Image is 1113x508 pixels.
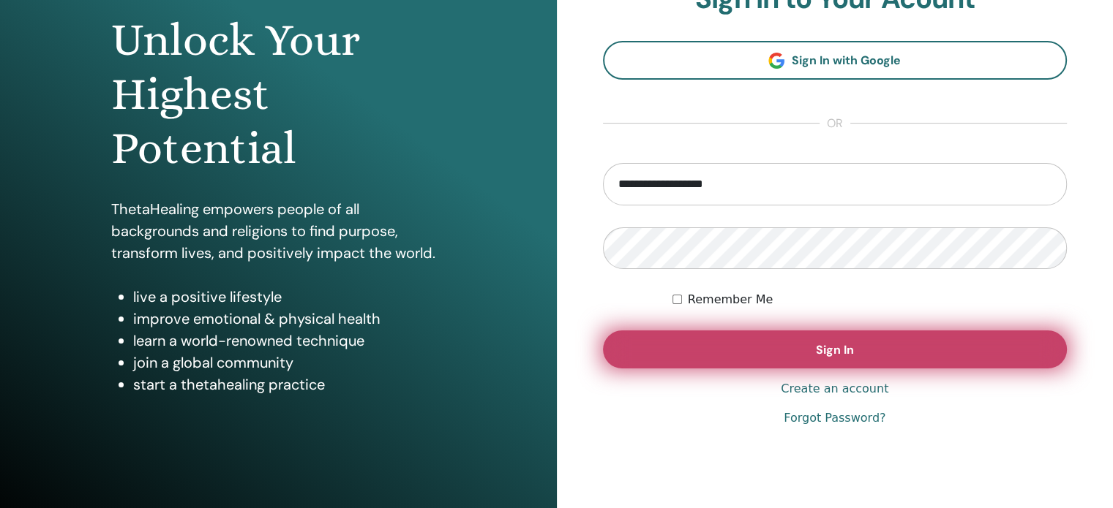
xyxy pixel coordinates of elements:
h1: Unlock Your Highest Potential [111,13,446,176]
p: ThetaHealing empowers people of all backgrounds and religions to find purpose, transform lives, a... [111,198,446,264]
li: learn a world-renowned technique [133,330,446,352]
span: Sign In with Google [792,53,901,68]
li: live a positive lifestyle [133,286,446,308]
span: or [820,115,850,132]
li: improve emotional & physical health [133,308,446,330]
a: Create an account [781,380,888,398]
a: Forgot Password? [784,409,885,427]
li: start a thetahealing practice [133,374,446,395]
a: Sign In with Google [603,41,1068,80]
span: Sign In [816,342,854,357]
li: join a global community [133,352,446,374]
button: Sign In [603,330,1068,368]
label: Remember Me [688,291,773,308]
div: Keep me authenticated indefinitely or until I manually logout [672,291,1067,308]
